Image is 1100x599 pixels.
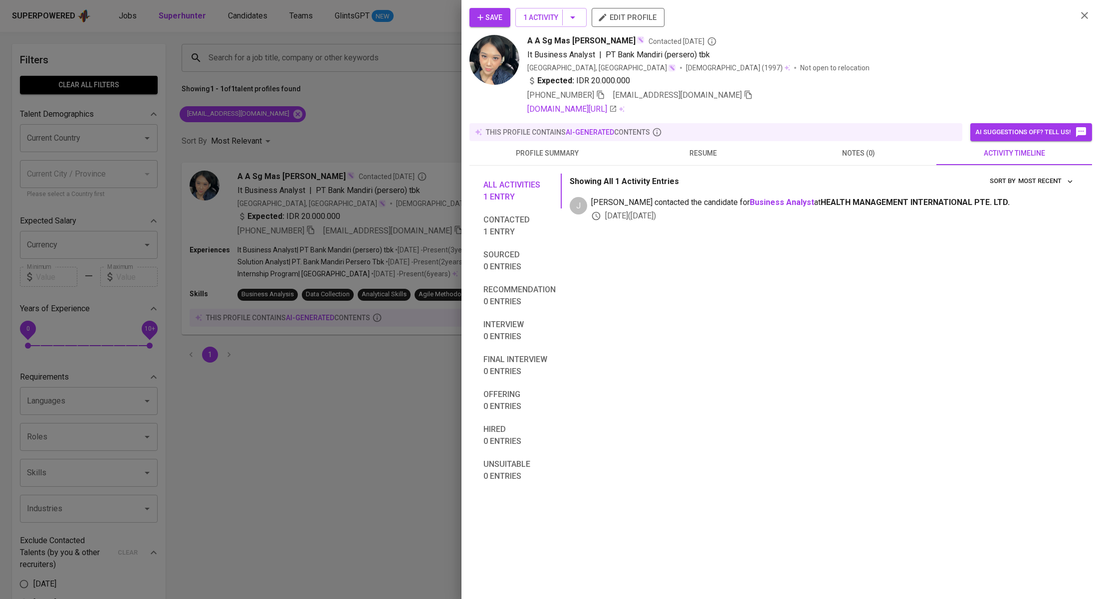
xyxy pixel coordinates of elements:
span: A A Sg Mas [PERSON_NAME] [527,35,636,47]
span: Most Recent [1018,176,1074,187]
img: magic_wand.svg [637,36,645,44]
span: Recommendation 0 entries [483,284,556,308]
span: [DEMOGRAPHIC_DATA] [686,63,762,73]
span: Final interview 0 entries [483,354,556,378]
span: [EMAIL_ADDRESS][DOMAIN_NAME] [613,90,742,100]
a: [DOMAIN_NAME][URL] [527,103,617,115]
span: [PERSON_NAME] contacted the candidate for at [591,197,1076,208]
button: Save [469,8,510,27]
a: edit profile [592,13,664,21]
div: (1997) [686,63,790,73]
span: notes (0) [787,147,930,160]
img: d9a52bf8841ace1d6c70901756ed747f.jpg [469,35,519,85]
span: resume [631,147,775,160]
span: sort by [990,177,1016,185]
button: sort by [1016,174,1076,189]
span: All activities 1 entry [483,179,556,203]
a: Business Analyst [750,198,814,207]
span: edit profile [600,11,657,24]
b: Expected: [537,75,574,87]
span: AI-generated [566,128,614,136]
span: HEALTH MANAGEMENT INTERNATIONAL PTE. LTD. [821,198,1010,207]
img: magic_wand.svg [668,64,676,72]
div: J [570,197,587,214]
span: Interview 0 entries [483,319,556,343]
span: Hired 0 entries [483,423,556,447]
button: edit profile [592,8,664,27]
p: Showing All 1 Activity Entries [570,176,679,188]
svg: By Batam recruiter [707,36,717,46]
span: AI suggestions off? Tell us! [975,126,1087,138]
span: PT Bank Mandiri (persero) tbk [606,50,710,59]
span: Offering 0 entries [483,389,556,412]
button: 1 Activity [515,8,587,27]
p: Not open to relocation [800,63,870,73]
span: activity timeline [942,147,1086,160]
span: profile summary [475,147,619,160]
span: [PHONE_NUMBER] [527,90,594,100]
div: [GEOGRAPHIC_DATA], [GEOGRAPHIC_DATA] [527,63,676,73]
p: this profile contains contents [486,127,650,137]
span: Sourced 0 entries [483,249,556,273]
span: Contacted 1 entry [483,214,556,238]
span: It Business Analyst [527,50,595,59]
span: 1 Activity [523,11,579,24]
div: [DATE] ( [DATE] ) [591,210,1076,222]
span: Save [477,11,502,24]
span: Contacted [DATE] [649,36,717,46]
span: Unsuitable 0 entries [483,458,556,482]
div: IDR 20.000.000 [527,75,630,87]
button: AI suggestions off? Tell us! [970,123,1092,141]
span: | [599,49,602,61]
